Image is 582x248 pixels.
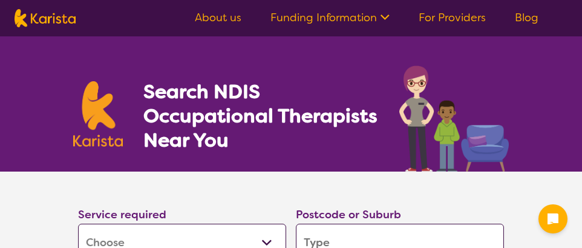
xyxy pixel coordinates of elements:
a: About us [195,10,241,25]
a: Blog [515,10,538,25]
img: Karista logo [73,81,123,147]
a: Funding Information [270,10,390,25]
img: Karista logo [15,9,76,27]
img: occupational-therapy [399,65,509,172]
h1: Search NDIS Occupational Therapists Near You [143,79,379,152]
label: Service required [78,207,166,222]
a: For Providers [419,10,486,25]
label: Postcode or Suburb [296,207,401,222]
